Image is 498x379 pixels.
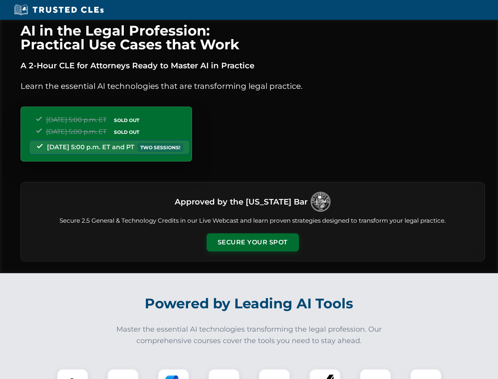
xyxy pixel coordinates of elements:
p: Secure 2.5 General & Technology Credits in our Live Webcast and learn proven strategies designed ... [30,216,475,225]
img: Trusted CLEs [12,4,106,16]
p: Learn the essential AI technologies that are transforming legal practice. [21,80,485,92]
h3: Approved by the [US_STATE] Bar [175,195,308,209]
span: SOLD OUT [111,128,142,136]
h1: AI in the Legal Profession: Practical Use Cases that Work [21,24,485,51]
button: Secure Your Spot [207,233,299,251]
img: Logo [311,192,330,212]
h2: Powered by Leading AI Tools [31,290,468,317]
p: Master the essential AI technologies transforming the legal profession. Our comprehensive courses... [111,324,387,347]
p: A 2-Hour CLE for Attorneys Ready to Master AI in Practice [21,59,485,72]
span: SOLD OUT [111,116,142,124]
span: [DATE] 5:00 p.m. ET [46,128,106,135]
span: [DATE] 5:00 p.m. ET [46,116,106,124]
